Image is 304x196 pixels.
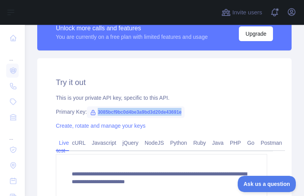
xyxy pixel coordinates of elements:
a: Ruby [190,137,209,149]
a: Java [209,137,227,149]
div: This is your private API key, specific to this API. [56,94,273,102]
button: Invite users [220,6,264,19]
h2: Try it out [56,77,273,88]
span: Invite users [232,8,262,17]
a: Postman [257,137,285,149]
a: jQuery [119,137,142,149]
span: 3085bcf9bc0d4be3a9bd3d20de43691e [87,106,185,118]
a: NodeJS [142,137,167,149]
a: Javascript [89,137,119,149]
a: PHP [227,137,244,149]
div: Unlock more calls and features [56,24,208,33]
div: You are currently on a free plan with limited features and usage [56,33,208,41]
a: Python [167,137,190,149]
div: ... [6,126,19,141]
a: Go [244,137,257,149]
div: ... [6,47,19,62]
a: cURL [69,137,89,149]
a: Live test [56,137,69,157]
button: Upgrade [239,26,273,41]
div: Primary Key: [56,108,273,116]
a: Create, rotate and manage your keys [56,123,145,129]
iframe: Toggle Customer Support [238,176,296,192]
